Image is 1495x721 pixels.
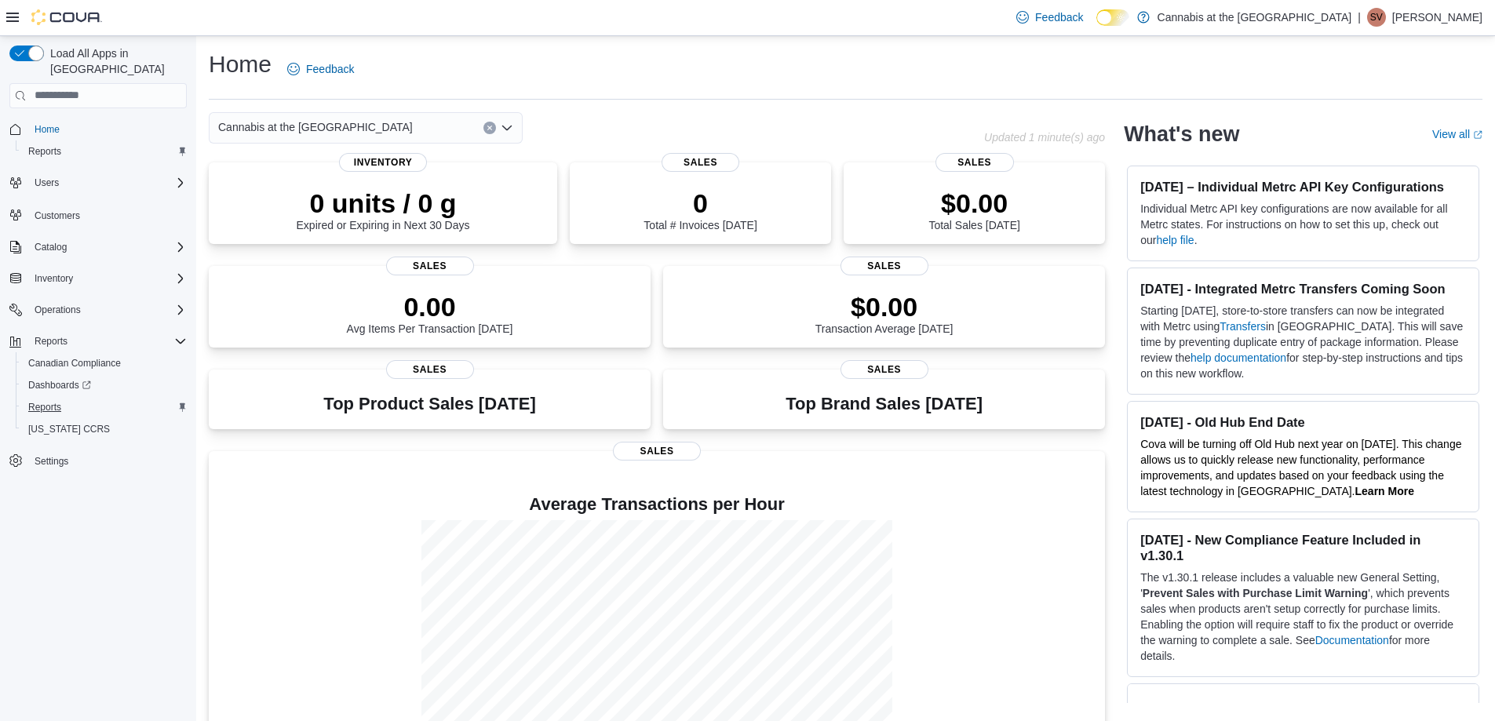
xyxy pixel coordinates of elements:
[306,61,354,77] span: Feedback
[28,173,187,192] span: Users
[28,269,187,288] span: Inventory
[1473,130,1482,140] svg: External link
[221,495,1092,514] h4: Average Transactions per Hour
[3,268,193,289] button: Inventory
[22,376,187,395] span: Dashboards
[1358,8,1361,27] p: |
[1191,351,1286,364] a: help documentation
[28,173,65,192] button: Users
[1096,9,1129,26] input: Dark Mode
[16,374,193,396] a: Dashboards
[786,395,983,413] h3: Top Brand Sales [DATE]
[35,455,68,468] span: Settings
[1140,303,1466,381] p: Starting [DATE], store-to-store transfers can now be integrated with Metrc using in [GEOGRAPHIC_D...
[22,142,187,161] span: Reports
[31,9,102,25] img: Cova
[35,304,81,316] span: Operations
[28,357,121,370] span: Canadian Compliance
[1158,8,1352,27] p: Cannabis at the [GEOGRAPHIC_DATA]
[840,360,928,379] span: Sales
[28,300,87,319] button: Operations
[1140,201,1466,248] p: Individual Metrc API key configurations are now available for all Metrc states. For instructions ...
[840,257,928,275] span: Sales
[16,418,193,440] button: [US_STATE] CCRS
[28,300,187,319] span: Operations
[28,379,91,391] span: Dashboards
[1367,8,1386,27] div: Scott VR
[3,236,193,258] button: Catalog
[644,188,757,231] div: Total # Invoices [DATE]
[35,335,67,348] span: Reports
[928,188,1019,219] p: $0.00
[22,376,97,395] a: Dashboards
[1315,634,1389,646] a: Documentation
[218,118,413,137] span: Cannabis at the [GEOGRAPHIC_DATA]
[347,291,513,322] p: 0.00
[1432,128,1482,140] a: View allExternal link
[984,131,1105,144] p: Updated 1 minute(s) ago
[3,450,193,472] button: Settings
[28,451,187,471] span: Settings
[1140,570,1466,664] p: The v1.30.1 release includes a valuable new General Setting, ' ', which prevents sales when produ...
[16,352,193,374] button: Canadian Compliance
[28,423,110,435] span: [US_STATE] CCRS
[483,122,496,134] button: Clear input
[28,452,75,471] a: Settings
[1140,532,1466,563] h3: [DATE] - New Compliance Feature Included in v1.30.1
[1096,26,1097,27] span: Dark Mode
[3,330,193,352] button: Reports
[22,420,187,439] span: Washington CCRS
[1370,8,1383,27] span: SV
[35,123,60,136] span: Home
[1392,8,1482,27] p: [PERSON_NAME]
[28,332,74,351] button: Reports
[22,420,116,439] a: [US_STATE] CCRS
[815,291,954,322] p: $0.00
[28,119,187,139] span: Home
[28,120,66,139] a: Home
[1143,587,1368,599] strong: Prevent Sales with Purchase Limit Warning
[22,398,67,417] a: Reports
[281,53,360,85] a: Feedback
[1140,179,1466,195] h3: [DATE] – Individual Metrc API Key Configurations
[935,153,1014,172] span: Sales
[928,188,1019,231] div: Total Sales [DATE]
[1010,2,1089,33] a: Feedback
[386,360,474,379] span: Sales
[9,111,187,513] nav: Complex example
[662,153,740,172] span: Sales
[1140,414,1466,430] h3: [DATE] - Old Hub End Date
[22,142,67,161] a: Reports
[347,291,513,335] div: Avg Items Per Transaction [DATE]
[28,238,73,257] button: Catalog
[209,49,272,80] h1: Home
[339,153,427,172] span: Inventory
[35,272,73,285] span: Inventory
[3,118,193,140] button: Home
[28,332,187,351] span: Reports
[28,269,79,288] button: Inventory
[28,205,187,224] span: Customers
[297,188,470,231] div: Expired or Expiring in Next 30 Days
[22,398,187,417] span: Reports
[815,291,954,335] div: Transaction Average [DATE]
[28,401,61,413] span: Reports
[28,145,61,158] span: Reports
[613,442,701,461] span: Sales
[1355,485,1414,497] a: Learn More
[1140,281,1466,297] h3: [DATE] - Integrated Metrc Transfers Coming Soon
[28,238,187,257] span: Catalog
[3,299,193,321] button: Operations
[1124,122,1239,147] h2: What's new
[16,396,193,418] button: Reports
[44,46,187,77] span: Load All Apps in [GEOGRAPHIC_DATA]
[1220,320,1266,333] a: Transfers
[3,203,193,226] button: Customers
[28,206,86,225] a: Customers
[3,172,193,194] button: Users
[22,354,187,373] span: Canadian Compliance
[35,209,80,222] span: Customers
[1035,9,1083,25] span: Feedback
[1156,234,1194,246] a: help file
